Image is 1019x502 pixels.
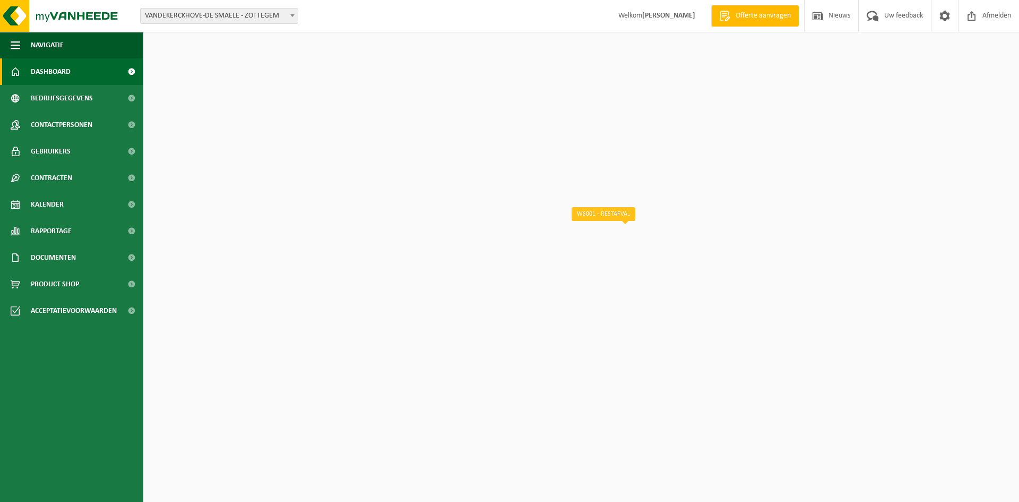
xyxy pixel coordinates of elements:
[711,5,799,27] a: Offerte aanvragen
[733,11,793,21] span: Offerte aanvragen
[31,271,79,297] span: Product Shop
[141,8,298,23] span: VANDEKERCKHOVE-DE SMAELE - ZOTTEGEM
[31,218,72,244] span: Rapportage
[31,297,117,324] span: Acceptatievoorwaarden
[140,8,298,24] span: VANDEKERCKHOVE-DE SMAELE - ZOTTEGEM
[31,165,72,191] span: Contracten
[31,191,64,218] span: Kalender
[31,138,71,165] span: Gebruikers
[31,58,71,85] span: Dashboard
[31,244,76,271] span: Documenten
[642,12,695,20] strong: [PERSON_NAME]
[31,32,64,58] span: Navigatie
[31,112,92,138] span: Contactpersonen
[31,85,93,112] span: Bedrijfsgegevens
